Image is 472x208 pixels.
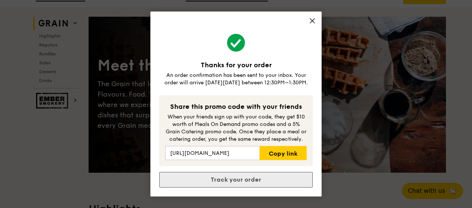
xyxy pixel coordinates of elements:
a: Track your order [159,172,313,188]
div: Thanks for your order [159,60,313,70]
div: Share this promo code with your friends [165,101,307,112]
a: Copy link [259,146,307,160]
div: An order confirmation has been sent to your inbox. Your order will arrive [DATE][DATE] between 12... [159,72,313,87]
div: When your friends sign up with your code, they get $10 worth of Meals On Demand promo codes and a... [165,113,307,143]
